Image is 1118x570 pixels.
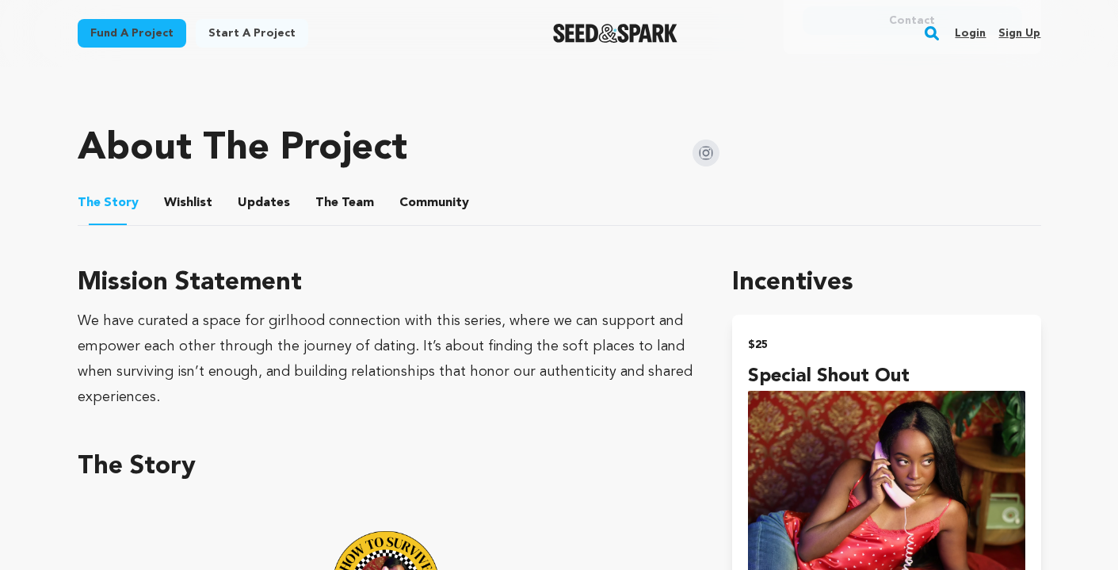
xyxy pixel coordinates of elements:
span: The [78,193,101,212]
a: Sign up [998,21,1040,46]
a: Seed&Spark Homepage [553,24,677,43]
div: We have curated a space for girlhood connection with this series, where we can support and empowe... [78,308,695,410]
h3: The Story [78,448,695,486]
span: The [315,193,338,212]
h2: $25 [748,334,1025,356]
h3: Mission Statement [78,264,695,302]
a: Start a project [196,19,308,48]
img: Seed&Spark Logo Dark Mode [553,24,677,43]
img: Seed&Spark Instagram Icon [693,140,719,166]
span: Team [315,193,374,212]
span: Community [399,193,469,212]
h4: Special Shout Out [748,362,1025,391]
h1: Incentives [732,264,1040,302]
a: Login [955,21,986,46]
span: Updates [238,193,290,212]
span: Story [78,193,139,212]
a: Fund a project [78,19,186,48]
h1: About The Project [78,130,407,168]
span: Wishlist [164,193,212,212]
